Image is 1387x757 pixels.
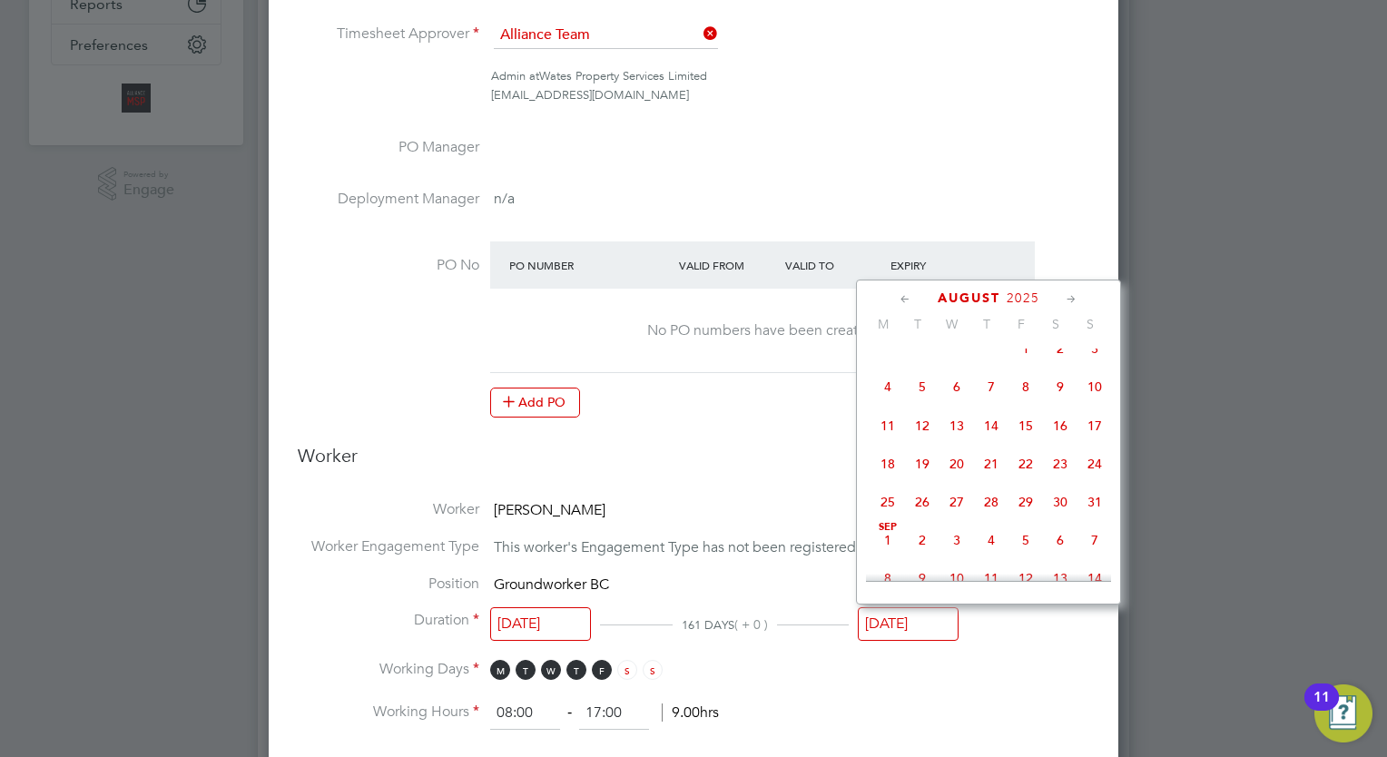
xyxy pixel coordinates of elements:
label: Worker Engagement Type [298,537,479,556]
span: Wates Property Services Limited [539,68,707,84]
span: 9 [1043,369,1077,404]
span: 20 [939,447,974,481]
div: PO Number [505,249,674,281]
h3: Worker [298,444,1089,482]
span: M [490,660,510,680]
span: 9 [905,561,939,595]
div: Valid To [781,249,887,281]
div: Valid From [674,249,781,281]
span: 24 [1077,447,1112,481]
span: Admin at [491,68,539,84]
span: T [516,660,536,680]
span: F [592,660,612,680]
span: 3 [1077,331,1112,366]
span: 1 [1008,331,1043,366]
span: 12 [1008,561,1043,595]
span: ‐ [564,703,575,722]
input: Select one [858,607,959,641]
label: Deployment Manager [298,190,479,209]
span: 21 [974,447,1008,481]
span: 29 [1008,485,1043,519]
span: 161 DAYS [682,617,734,633]
label: PO Manager [298,138,479,157]
span: 7 [1077,523,1112,557]
span: 1 [871,523,905,557]
input: 17:00 [579,697,649,730]
span: T [900,316,935,332]
span: M [866,316,900,332]
span: W [935,316,969,332]
span: 2 [1043,331,1077,366]
span: 11 [974,561,1008,595]
span: 28 [974,485,1008,519]
div: 11 [1313,697,1330,721]
span: 22 [1008,447,1043,481]
button: Open Resource Center, 11 new notifications [1314,684,1372,742]
button: Add PO [490,388,580,417]
span: Sep [871,523,905,532]
span: 30 [1043,485,1077,519]
label: Timesheet Approver [298,25,479,44]
span: 26 [905,485,939,519]
span: n/a [494,190,515,208]
span: 10 [939,561,974,595]
label: Position [298,575,479,594]
span: 2025 [1007,290,1039,306]
span: 4 [974,523,1008,557]
label: Worker [298,500,479,519]
label: PO No [298,256,479,275]
span: S [1073,316,1107,332]
span: August [938,290,1000,306]
span: 19 [905,447,939,481]
input: Search for... [494,22,718,49]
span: F [1004,316,1038,332]
span: 10 [1077,369,1112,404]
span: 27 [939,485,974,519]
span: 12 [905,408,939,443]
span: 14 [974,408,1008,443]
span: W [541,660,561,680]
span: 31 [1077,485,1112,519]
span: 18 [871,447,905,481]
div: No PO numbers have been created. [508,321,1017,340]
span: 6 [939,369,974,404]
input: Select one [490,607,591,641]
span: [PERSON_NAME] [494,501,605,519]
span: T [969,316,1004,332]
input: 08:00 [490,697,560,730]
div: Expiry [886,249,992,281]
span: 15 [1008,408,1043,443]
span: 9.00hrs [662,703,719,722]
span: Groundworker BC [494,575,609,594]
span: 16 [1043,408,1077,443]
span: 13 [939,408,974,443]
span: 14 [1077,561,1112,595]
span: ( + 0 ) [734,616,768,633]
span: 2 [905,523,939,557]
label: Working Days [298,660,479,679]
span: 7 [974,369,1008,404]
span: 25 [871,485,905,519]
span: [EMAIL_ADDRESS][DOMAIN_NAME] [491,87,689,103]
span: 8 [871,561,905,595]
span: 13 [1043,561,1077,595]
span: 11 [871,408,905,443]
label: Duration [298,611,479,630]
span: T [566,660,586,680]
span: 5 [1008,523,1043,557]
label: Working Hours [298,703,479,722]
span: S [617,660,637,680]
span: S [643,660,663,680]
span: 17 [1077,408,1112,443]
span: 5 [905,369,939,404]
span: 4 [871,369,905,404]
span: 23 [1043,447,1077,481]
span: 3 [939,523,974,557]
span: S [1038,316,1073,332]
span: 6 [1043,523,1077,557]
span: This worker's Engagement Type has not been registered by its Agency. [494,538,949,556]
span: 8 [1008,369,1043,404]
